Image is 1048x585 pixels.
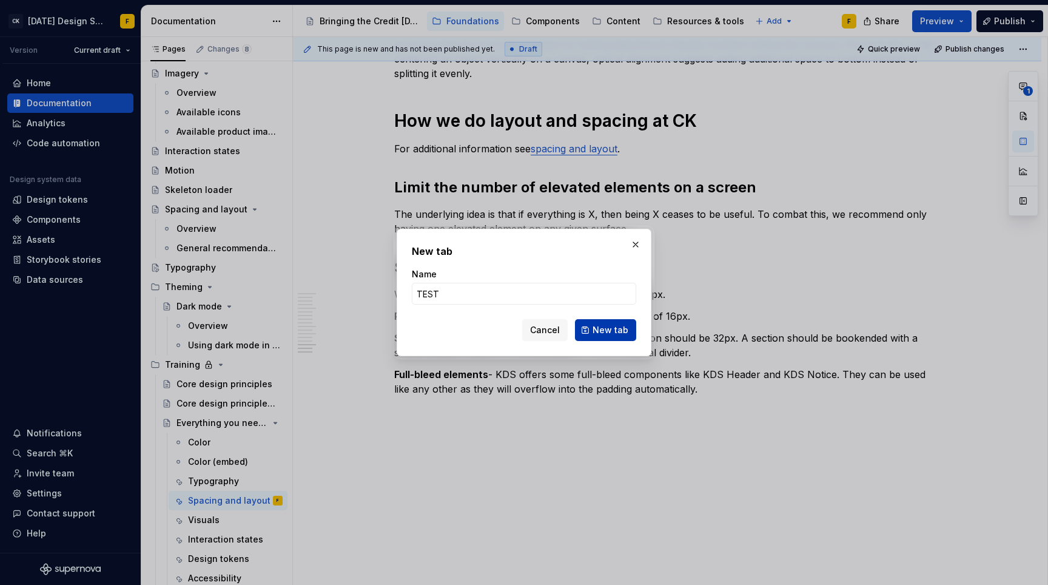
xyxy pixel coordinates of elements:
h2: New tab [412,244,636,259]
span: New tab [593,324,628,336]
button: Cancel [522,319,568,341]
button: New tab [575,319,636,341]
span: Cancel [530,324,560,336]
label: Name [412,268,437,280]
